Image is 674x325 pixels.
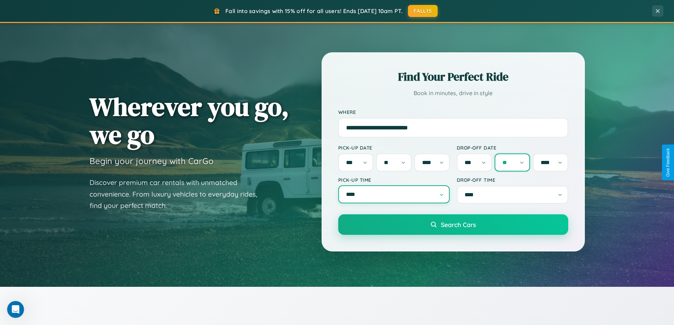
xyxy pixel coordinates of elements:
[338,69,568,85] h2: Find Your Perfect Ride
[457,145,568,151] label: Drop-off Date
[457,177,568,183] label: Drop-off Time
[666,148,670,177] div: Give Feedback
[90,156,214,166] h3: Begin your journey with CarGo
[338,145,450,151] label: Pick-up Date
[338,177,450,183] label: Pick-up Time
[225,7,403,14] span: Fall into savings with 15% off for all users! Ends [DATE] 10am PT.
[90,177,266,211] p: Discover premium car rentals with unmatched convenience. From luxury vehicles to everyday rides, ...
[90,93,289,149] h1: Wherever you go, we go
[408,5,438,17] button: FALL15
[338,109,568,115] label: Where
[338,214,568,235] button: Search Cars
[338,88,568,98] p: Book in minutes, drive in style
[7,301,24,318] iframe: Intercom live chat
[441,221,476,228] span: Search Cars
